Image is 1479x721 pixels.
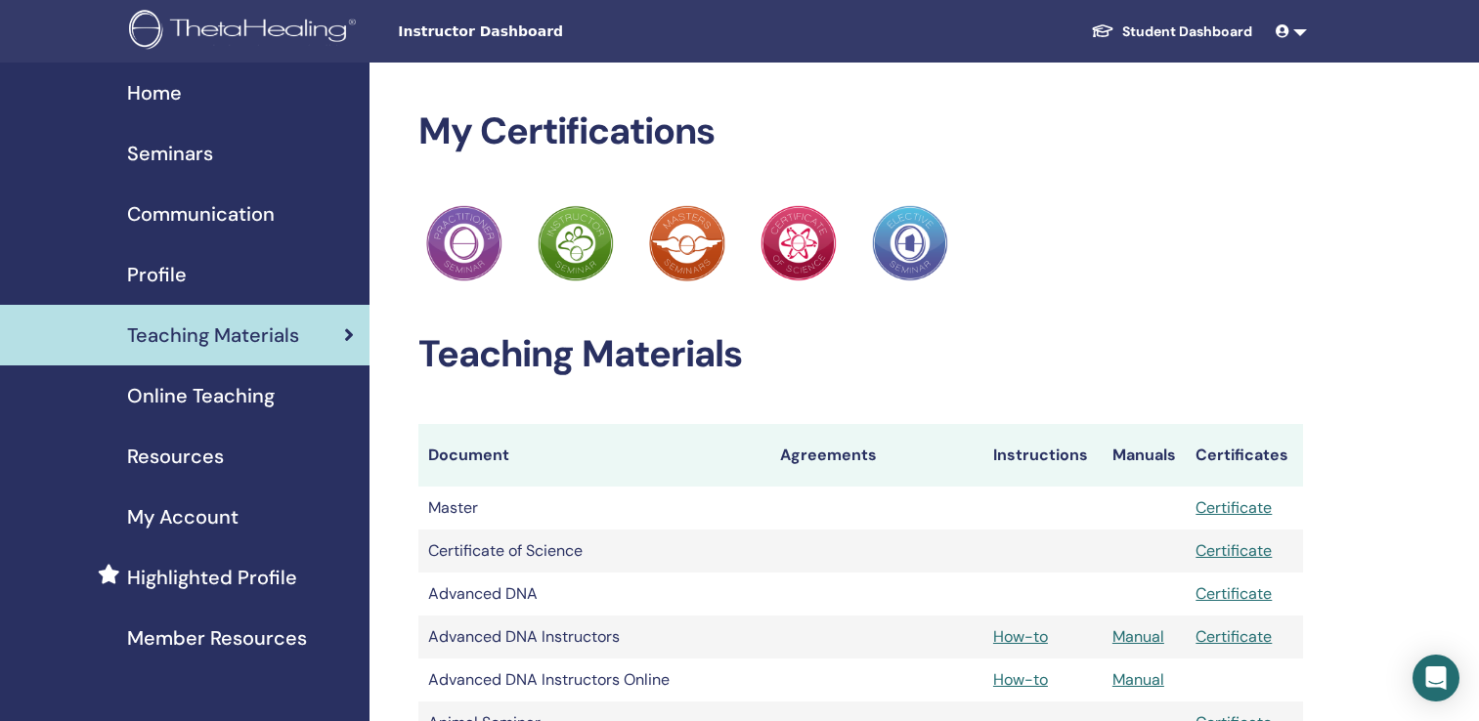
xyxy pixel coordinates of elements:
th: Instructions [983,424,1103,487]
a: How-to [993,626,1048,647]
a: Student Dashboard [1075,14,1268,50]
span: Profile [127,260,187,289]
a: Certificate [1196,540,1272,561]
th: Certificates [1186,424,1303,487]
span: Home [127,78,182,107]
img: logo.png [129,10,363,54]
span: Teaching Materials [127,320,299,350]
td: Advanced DNA Instructors Online [418,658,770,701]
span: Instructor Dashboard [398,21,691,42]
img: Practitioner [538,205,614,281]
img: Practitioner [872,205,948,281]
td: Advanced DNA Instructors [418,615,770,658]
td: Certificate of Science [418,530,770,573]
span: Seminars [127,139,213,168]
span: My Account [127,502,239,531]
th: Manuals [1103,424,1186,487]
a: Manual [1112,669,1164,690]
th: Document [418,424,770,487]
h2: My Certifications [418,109,1303,154]
img: Practitioner [761,205,837,281]
img: Practitioner [426,205,502,281]
a: Certificate [1196,626,1272,647]
h2: Teaching Materials [418,332,1303,377]
a: Certificate [1196,583,1272,604]
a: Manual [1112,626,1164,647]
td: Advanced DNA [418,573,770,615]
a: How-to [993,669,1048,690]
a: Certificate [1196,497,1272,518]
span: Online Teaching [127,381,275,410]
img: graduation-cap-white.svg [1091,22,1114,39]
th: Agreements [770,424,983,487]
span: Communication [127,199,275,229]
span: Member Resources [127,623,307,653]
img: Practitioner [649,205,725,281]
span: Resources [127,442,224,471]
td: Master [418,487,770,530]
span: Highlighted Profile [127,563,297,592]
div: Open Intercom Messenger [1413,655,1459,701]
